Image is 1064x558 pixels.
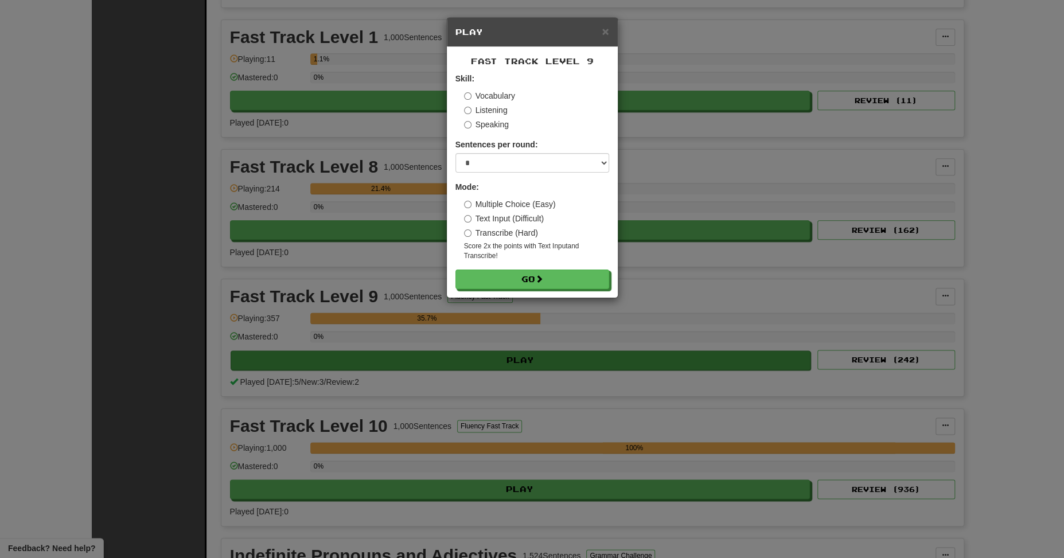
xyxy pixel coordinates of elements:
strong: Mode: [455,182,479,192]
input: Vocabulary [464,92,471,100]
input: Speaking [464,121,471,128]
button: Go [455,270,609,289]
label: Sentences per round: [455,139,538,150]
input: Listening [464,107,471,114]
label: Multiple Choice (Easy) [464,198,556,210]
input: Transcribe (Hard) [464,229,471,237]
label: Vocabulary [464,90,515,102]
label: Text Input (Difficult) [464,213,544,224]
span: Fast Track Level 9 [471,56,594,66]
button: Close [602,25,609,37]
label: Transcribe (Hard) [464,227,538,239]
input: Multiple Choice (Easy) [464,201,471,208]
small: Score 2x the points with Text Input and Transcribe ! [464,241,609,261]
label: Listening [464,104,508,116]
span: × [602,25,609,38]
input: Text Input (Difficult) [464,215,471,223]
label: Speaking [464,119,509,130]
h5: Play [455,26,609,38]
strong: Skill: [455,74,474,83]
